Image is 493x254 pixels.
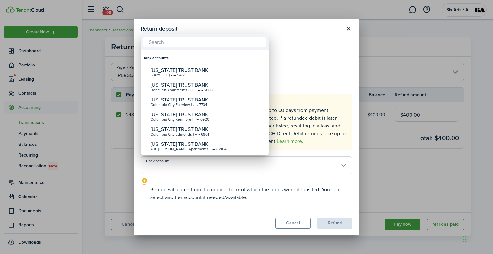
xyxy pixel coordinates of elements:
div: [US_STATE] TRUST BANK [151,141,264,147]
div: Columbia City Edmonds | •••• 6961 [151,132,264,137]
div: Donellen Apartments LLC | •••• 6888 [151,88,264,92]
div: Columbia City Kenmore | •••• 6920 [151,118,264,122]
div: [US_STATE] TRUST BANK [151,82,264,88]
div: Bank accounts [143,51,267,66]
div: [US_STATE] TRUST BANK [151,67,264,73]
mbsc-wheel: Bank account [141,50,269,155]
div: Columbia City Fairview | •••• 7704 [151,103,264,107]
div: 400 [PERSON_NAME] Apartments | •••• 6904 [151,147,264,152]
div: [US_STATE] TRUST BANK [151,112,264,118]
div: [US_STATE] TRUST BANK [151,127,264,132]
div: [US_STATE] TRUST BANK [151,97,264,103]
input: Search [143,37,266,47]
div: 6 Arts LLC | •••• 9451 [151,73,264,78]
